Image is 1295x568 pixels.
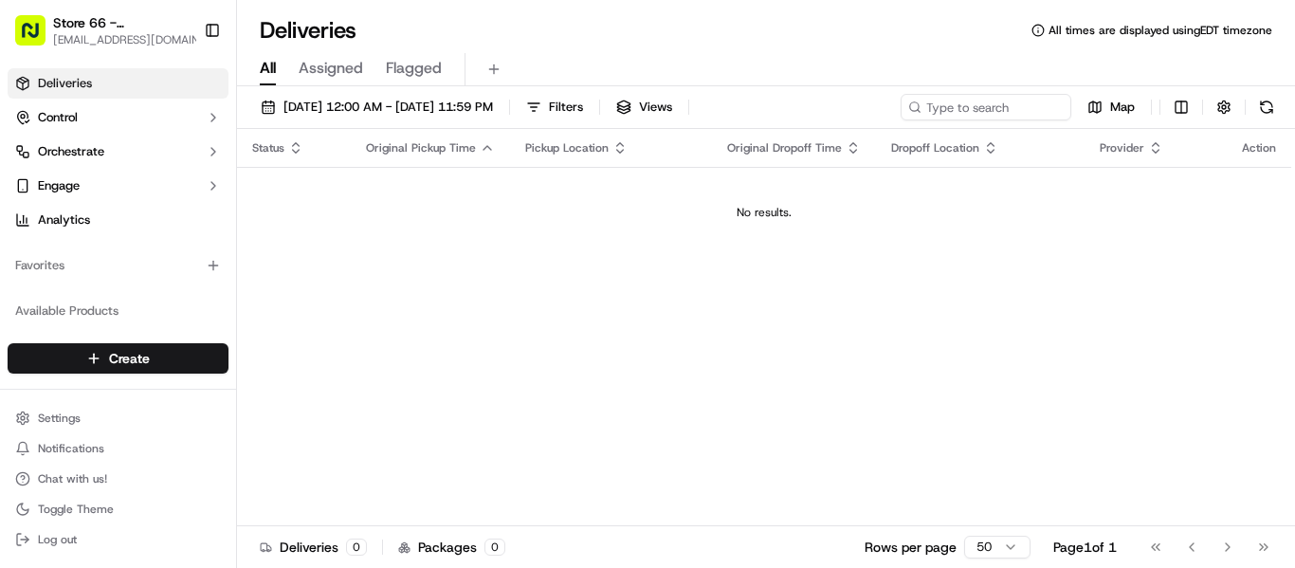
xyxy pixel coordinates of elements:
[1242,140,1276,156] div: Action
[245,205,1284,220] div: No results.
[8,296,228,326] div: Available Products
[1079,94,1143,120] button: Map
[386,57,442,80] span: Flagged
[299,57,363,80] span: Assigned
[53,32,214,47] button: [EMAIL_ADDRESS][DOMAIN_NAME]
[38,143,104,160] span: Orchestrate
[8,137,228,167] button: Orchestrate
[346,539,367,556] div: 0
[525,140,609,156] span: Pickup Location
[8,405,228,431] button: Settings
[891,140,979,156] span: Dropoff Location
[518,94,592,120] button: Filters
[1049,23,1272,38] span: All times are displayed using EDT timezone
[8,343,228,374] button: Create
[38,411,81,426] span: Settings
[38,502,114,517] span: Toggle Theme
[8,435,228,462] button: Notifications
[484,539,505,556] div: 0
[8,171,228,201] button: Engage
[252,94,502,120] button: [DATE] 12:00 AM - [DATE] 11:59 PM
[901,94,1071,120] input: Type to search
[252,140,284,156] span: Status
[8,526,228,553] button: Log out
[8,8,196,53] button: Store 66 - [GEOGRAPHIC_DATA], [GEOGRAPHIC_DATA] ([GEOGRAPHIC_DATA]) (Just Salad)[EMAIL_ADDRESS][D...
[8,466,228,492] button: Chat with us!
[608,94,681,120] button: Views
[38,177,80,194] span: Engage
[260,57,276,80] span: All
[8,250,228,281] div: Favorites
[398,538,505,557] div: Packages
[260,15,356,46] h1: Deliveries
[1253,94,1280,120] button: Refresh
[1110,99,1135,116] span: Map
[38,109,78,126] span: Control
[8,205,228,235] a: Analytics
[38,441,104,456] span: Notifications
[8,68,228,99] a: Deliveries
[38,75,92,92] span: Deliveries
[38,471,107,486] span: Chat with us!
[38,532,77,547] span: Log out
[865,538,957,557] p: Rows per page
[260,538,367,557] div: Deliveries
[283,99,493,116] span: [DATE] 12:00 AM - [DATE] 11:59 PM
[8,102,228,133] button: Control
[549,99,583,116] span: Filters
[53,13,193,32] button: Store 66 - [GEOGRAPHIC_DATA], [GEOGRAPHIC_DATA] ([GEOGRAPHIC_DATA]) (Just Salad)
[727,140,842,156] span: Original Dropoff Time
[1053,538,1117,557] div: Page 1 of 1
[38,211,90,229] span: Analytics
[366,140,476,156] span: Original Pickup Time
[8,496,228,522] button: Toggle Theme
[109,349,150,368] span: Create
[1100,140,1144,156] span: Provider
[639,99,672,116] span: Views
